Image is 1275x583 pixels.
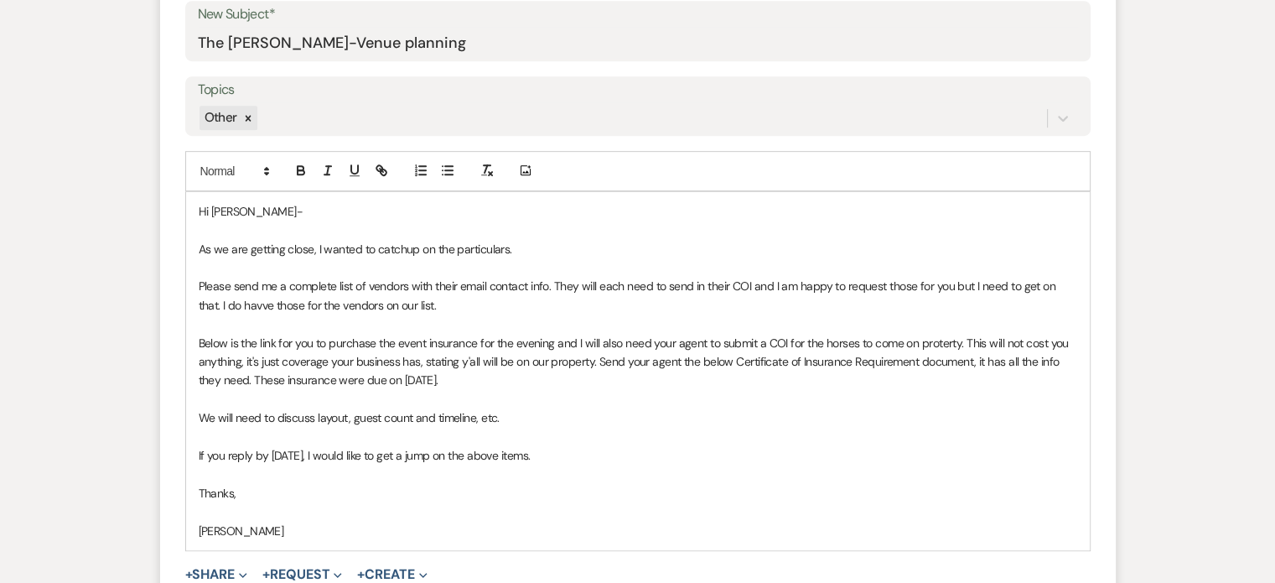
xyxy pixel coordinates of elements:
div: Other [200,106,240,130]
p: Thanks, [199,484,1077,502]
p: We will need to discuss layout, guest count and timeline, etc. [199,409,1077,427]
p: [PERSON_NAME] [199,522,1077,540]
p: If you reply by [DATE], I would like to get a jump on the above items. [199,446,1077,465]
button: Request [262,568,342,581]
p: Below is the link for you to purchase the event insurance for the evening and I will also need yo... [199,334,1077,390]
p: As we are getting close, I wanted to catchup on the particulars. [199,240,1077,258]
span: + [262,568,270,581]
p: Hi [PERSON_NAME]- [199,202,1077,221]
button: Create [357,568,427,581]
label: Topics [198,78,1078,102]
span: + [357,568,365,581]
button: Share [185,568,248,581]
span: + [185,568,193,581]
label: New Subject* [198,3,1078,27]
p: Please send me a complete list of vendors with their email contact info. They will each need to s... [199,277,1077,315]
